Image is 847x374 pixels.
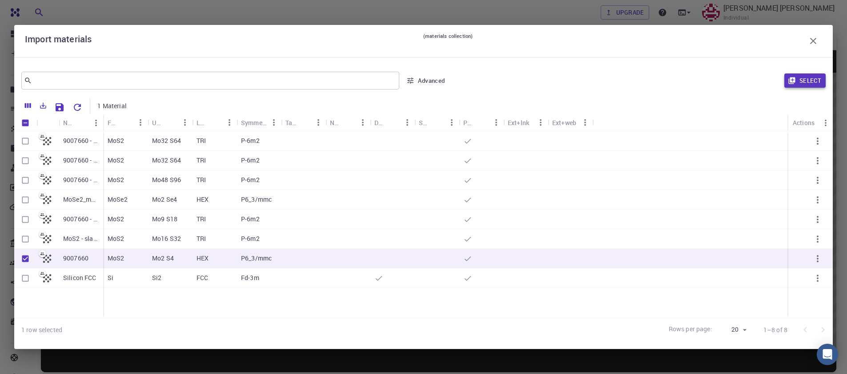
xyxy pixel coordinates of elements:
div: Non-periodic [330,114,341,131]
button: Menu [356,115,370,130]
div: Default [374,114,386,131]
p: MoS2 [108,254,124,263]
div: Tags [281,114,325,131]
button: Sort [75,116,89,130]
p: 9007660 - slab [0,0,1] [63,175,99,184]
p: 1 Material [97,102,127,110]
p: Si [108,273,113,282]
div: Actions [788,114,833,131]
button: Menu [534,115,548,130]
div: 1 row selected [21,325,62,334]
div: Formula [108,114,119,131]
button: Menu [267,115,281,130]
div: Non-periodic [325,114,370,131]
div: Unit Cell Formula [148,114,192,131]
div: Ext+lnk [503,114,548,131]
button: Menu [578,115,592,130]
p: Mo2 S4 [152,254,174,263]
button: Menu [133,115,148,130]
p: HEX [197,254,209,263]
p: P-6m2 [241,136,260,145]
button: Sort [430,115,445,130]
div: Icon [36,114,59,131]
div: Formula [103,114,148,131]
p: P-6m2 [241,234,260,243]
p: Mo9 S18 [152,215,177,224]
button: Sort [386,115,400,130]
p: MoS2 [108,136,124,145]
small: (materials collection) [423,32,473,50]
button: Save Explorer Settings [51,98,68,116]
p: 9007660 - slab [0,0,1] [63,136,99,145]
button: Menu [445,115,459,130]
div: Name [63,114,75,131]
p: MoSe2_mp-1634_conventional_standard [63,195,99,204]
button: Menu [489,115,503,130]
p: P-6m2 [241,175,260,184]
div: Ext+web [548,114,592,131]
p: Silicon FCC [63,273,96,282]
p: Mo2 Se4 [152,195,177,204]
button: Menu [819,116,833,130]
p: Rows per page: [669,325,712,335]
p: P6_3/mmc [241,195,272,204]
span: Support [18,6,50,14]
p: MoS2 [108,215,124,224]
div: Shared [414,114,459,131]
p: HEX [197,195,209,204]
p: Mo32 S64 [152,156,181,165]
div: Name [59,114,103,131]
button: Menu [311,115,325,130]
p: Si2 [152,273,161,282]
button: Sort [208,115,222,130]
p: 9007660 [63,254,88,263]
p: Mo48 S96 [152,175,181,184]
p: MoS2 [108,234,124,243]
button: Reset Explorer Settings [68,98,86,116]
button: Columns [20,98,36,113]
p: TRI [197,175,206,184]
div: Symmetry [241,114,267,131]
div: Unit Cell Formula [152,114,164,131]
div: Open Intercom Messenger [817,344,838,365]
p: 1–8 of 8 [763,325,787,334]
button: Advanced [403,73,449,88]
div: Public [459,114,503,131]
p: Mo16 S32 [152,234,181,243]
button: Export [36,98,51,113]
div: Lattice [192,114,237,131]
p: 9007660 - slab [0,0,1] [63,215,99,224]
p: 9007660 - slab [0,0,1] [63,156,99,165]
p: MoS2 [108,175,124,184]
button: Sort [475,115,489,130]
p: FCC [197,273,208,282]
button: Menu [400,115,414,130]
button: Menu [178,115,192,130]
p: Mo32 S64 [152,136,181,145]
p: Fd-3m [241,273,259,282]
p: P-6m2 [241,215,260,224]
p: TRI [197,136,206,145]
div: Import materials [25,32,822,50]
button: Sort [341,115,356,130]
button: Menu [222,115,237,130]
div: Actions [793,114,815,131]
button: Select [784,73,826,88]
div: Public [463,114,475,131]
div: Shared [419,114,430,131]
div: 20 [716,323,749,336]
button: Sort [297,115,311,130]
p: P6_3/mmc [241,254,272,263]
p: TRI [197,234,206,243]
div: Tags [285,114,297,131]
button: Sort [119,115,133,130]
div: Ext+web [552,114,576,131]
div: Symmetry [237,114,281,131]
p: MoS2 [108,156,124,165]
div: Ext+lnk [508,114,529,131]
p: TRI [197,215,206,224]
p: MoSe2 [108,195,128,204]
div: Default [370,114,414,131]
button: Sort [164,115,178,130]
p: P-6m2 [241,156,260,165]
